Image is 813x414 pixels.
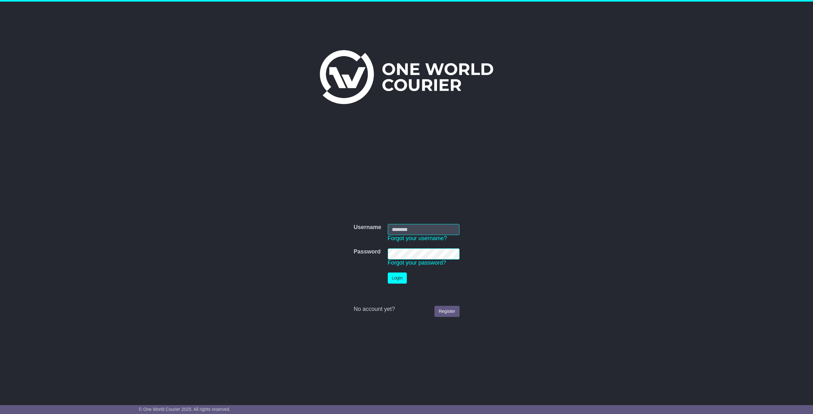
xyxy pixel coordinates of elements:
[434,306,459,317] a: Register
[353,224,381,231] label: Username
[139,407,231,412] span: © One World Courier 2025. All rights reserved.
[320,50,493,104] img: One World
[388,235,447,241] a: Forgot your username?
[388,260,446,266] a: Forgot your password?
[353,248,380,255] label: Password
[353,306,459,313] div: No account yet?
[388,273,407,284] button: Login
